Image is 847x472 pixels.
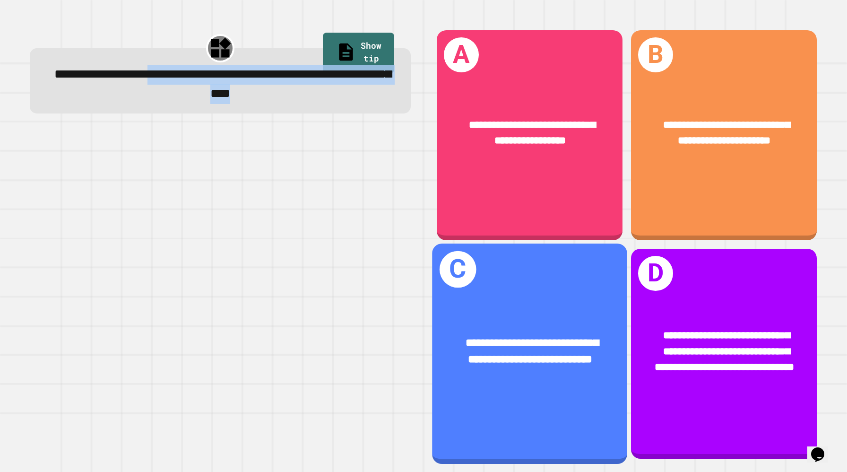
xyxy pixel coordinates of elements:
iframe: chat widget [807,434,838,463]
a: Show tip [323,33,394,73]
h1: D [638,256,673,291]
h1: C [440,251,476,288]
h1: B [638,37,673,72]
h1: A [444,37,479,72]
